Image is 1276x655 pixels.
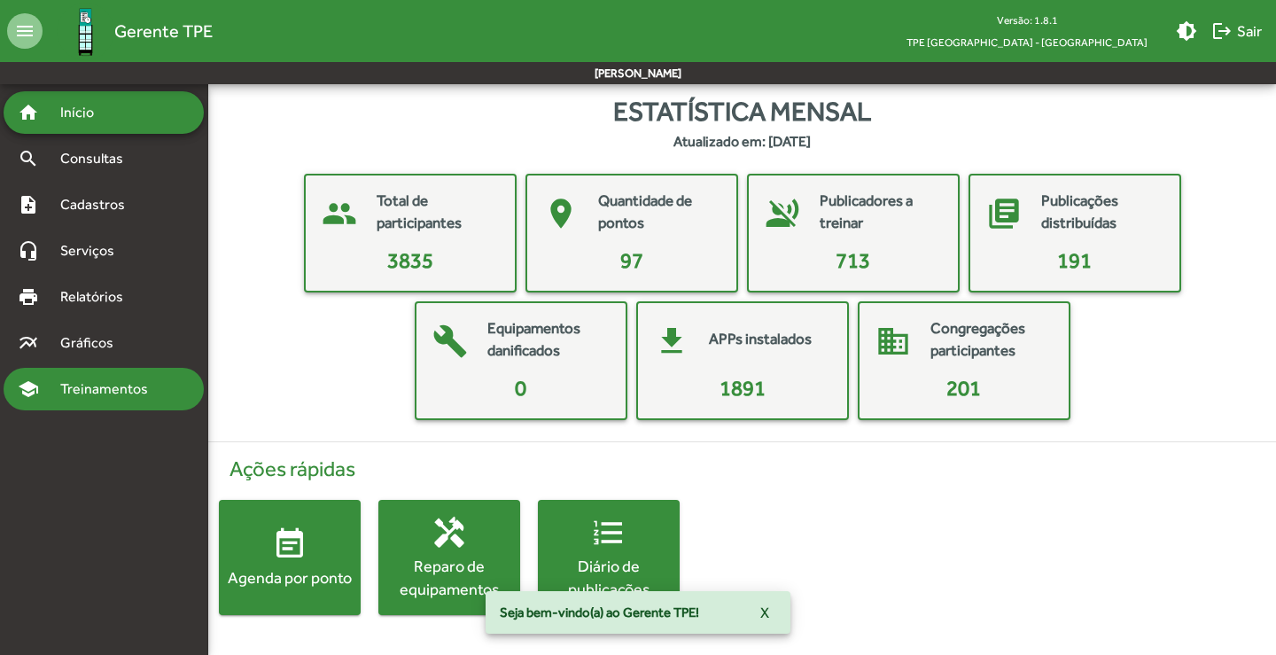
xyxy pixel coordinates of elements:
[18,378,39,400] mat-icon: school
[820,190,940,235] mat-card-title: Publicadores a treinar
[114,17,213,45] span: Gerente TPE
[534,187,587,240] mat-icon: place
[836,248,870,272] span: 713
[57,3,114,60] img: Logo
[7,13,43,49] mat-icon: menu
[50,332,137,354] span: Gráficos
[219,566,361,589] div: Agenda por ponto
[500,604,699,621] span: Seja bem-vindo(a) ao Gerente TPE!
[645,315,698,368] mat-icon: get_app
[18,332,39,354] mat-icon: multiline_chart
[219,456,1265,482] h4: Ações rápidas
[613,91,871,131] span: Estatística mensal
[746,597,783,628] button: X
[378,500,520,615] button: Reparo de equipamentos
[1057,248,1092,272] span: 191
[867,315,920,368] mat-icon: domain
[313,187,366,240] mat-icon: people
[1211,20,1233,42] mat-icon: logout
[272,526,307,562] mat-icon: event_note
[538,500,680,615] button: Diário de publicações
[709,328,812,351] mat-card-title: APPs instalados
[18,194,39,215] mat-icon: note_add
[760,597,769,628] span: X
[378,555,520,599] div: Reparo de equipamentos
[598,190,719,235] mat-card-title: Quantidade de pontos
[377,190,497,235] mat-card-title: Total de participantes
[892,9,1162,31] div: Versão: 1.8.1
[219,500,361,615] button: Agenda por ponto
[1204,15,1269,47] button: Sair
[50,240,138,261] span: Serviços
[756,187,809,240] mat-icon: voice_over_off
[892,31,1162,53] span: TPE [GEOGRAPHIC_DATA] - [GEOGRAPHIC_DATA]
[50,102,120,123] span: Início
[673,131,811,152] strong: Atualizado em: [DATE]
[43,3,213,60] a: Gerente TPE
[18,102,39,123] mat-icon: home
[930,317,1051,363] mat-card-title: Congregações participantes
[946,376,981,400] span: 201
[432,515,467,550] mat-icon: handyman
[620,248,643,272] span: 97
[1041,190,1162,235] mat-card-title: Publicações distribuídas
[18,286,39,308] mat-icon: print
[50,286,146,308] span: Relatórios
[387,248,433,272] span: 3835
[977,187,1031,240] mat-icon: library_books
[50,194,148,215] span: Cadastros
[720,376,766,400] span: 1891
[1176,20,1197,42] mat-icon: brightness_medium
[487,317,608,363] mat-card-title: Equipamentos danificados
[424,315,477,368] mat-icon: build
[18,148,39,169] mat-icon: search
[591,515,626,550] mat-icon: format_list_numbered
[538,555,680,599] div: Diário de publicações
[1211,15,1262,47] span: Sair
[50,148,146,169] span: Consultas
[50,378,169,400] span: Treinamentos
[18,240,39,261] mat-icon: headset_mic
[515,376,526,400] span: 0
